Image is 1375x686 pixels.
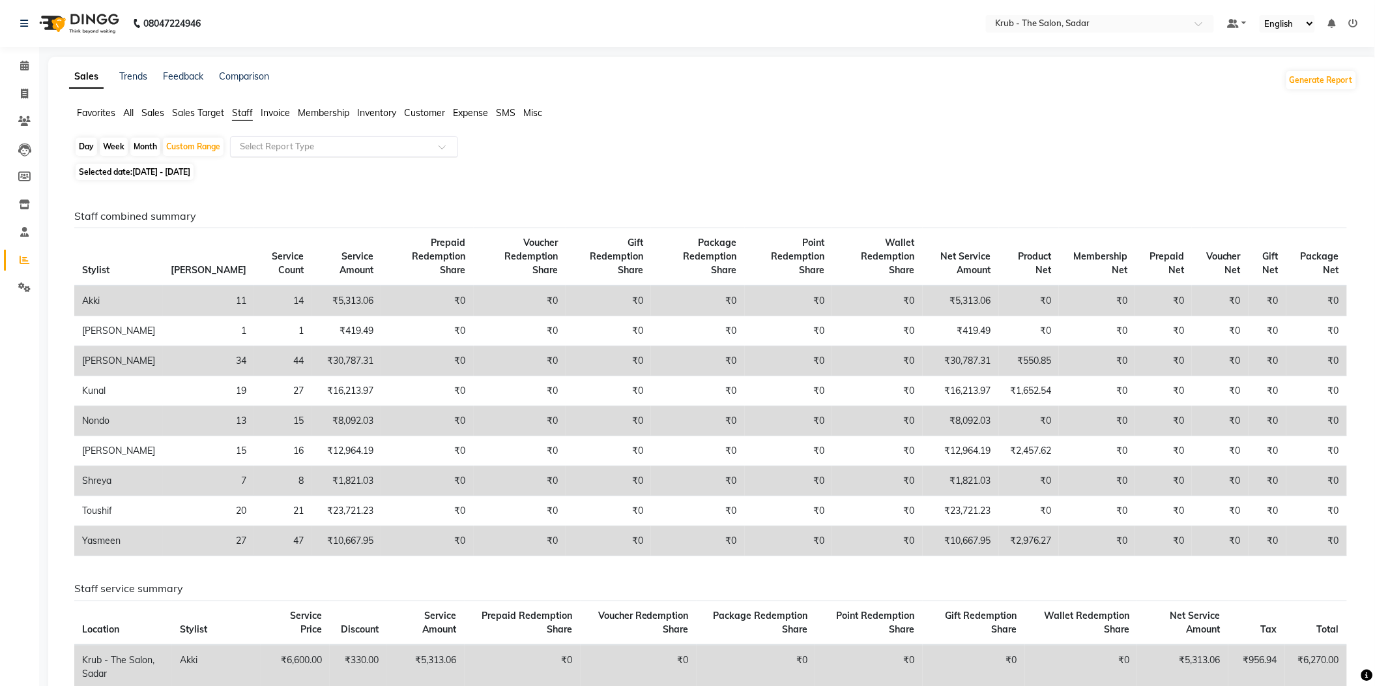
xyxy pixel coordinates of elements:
td: ₹0 [381,436,473,466]
td: ₹0 [651,496,745,526]
td: 27 [163,526,254,556]
td: ₹0 [1286,316,1347,346]
td: ₹0 [474,526,566,556]
span: Invoice [261,107,290,119]
td: 15 [163,436,254,466]
td: ₹0 [999,406,1060,436]
td: ₹0 [1059,316,1135,346]
td: ₹0 [1135,376,1192,406]
a: Feedback [163,70,203,82]
td: 34 [163,346,254,376]
span: Gift Redemption Share [590,237,643,276]
td: ₹419.49 [923,316,999,346]
td: ₹0 [832,526,923,556]
td: ₹0 [381,316,473,346]
td: ₹16,213.97 [311,376,381,406]
td: ₹419.49 [311,316,381,346]
span: Service Amount [340,250,373,276]
td: 21 [254,496,311,526]
td: ₹0 [999,316,1060,346]
td: 16 [254,436,311,466]
span: Prepaid Redemption Share [482,610,573,635]
td: 27 [254,376,311,406]
td: 13 [163,406,254,436]
td: ₹0 [651,376,745,406]
a: Trends [119,70,147,82]
span: Customer [404,107,445,119]
td: ₹0 [381,496,473,526]
td: ₹0 [832,346,923,376]
td: ₹0 [566,346,651,376]
td: ₹0 [474,436,566,466]
b: 08047224946 [143,5,201,42]
td: ₹0 [381,286,473,316]
td: 15 [254,406,311,436]
td: 20 [163,496,254,526]
td: 14 [254,286,311,316]
span: Expense [453,107,488,119]
span: SMS [496,107,515,119]
td: ₹0 [381,376,473,406]
td: ₹0 [566,286,651,316]
td: ₹0 [1286,406,1347,436]
td: ₹0 [1135,436,1192,466]
span: Sales [141,107,164,119]
span: Sales Target [172,107,224,119]
td: ₹0 [832,436,923,466]
td: ₹0 [1059,286,1135,316]
td: 11 [163,286,254,316]
button: Generate Report [1286,71,1356,89]
td: ₹0 [1059,496,1135,526]
td: ₹5,313.06 [923,286,999,316]
span: Wallet Redemption Share [1044,610,1129,635]
td: ₹0 [1249,436,1286,466]
td: ₹0 [745,496,833,526]
span: Discount [341,623,379,635]
span: [PERSON_NAME] [171,264,246,276]
td: ₹0 [1286,286,1347,316]
td: 7 [163,466,254,496]
td: ₹0 [566,526,651,556]
td: ₹0 [474,346,566,376]
span: Gift Net [1263,250,1279,276]
span: Membership Net [1073,250,1127,276]
td: ₹0 [1249,406,1286,436]
span: All [123,107,134,119]
div: Month [130,138,160,156]
td: 1 [163,316,254,346]
td: ₹0 [651,436,745,466]
td: ₹0 [1135,346,1192,376]
a: Comparison [219,70,269,82]
span: Net Service Amount [1170,610,1221,635]
span: Voucher Redemption Share [598,610,689,635]
td: ₹8,092.03 [923,406,999,436]
td: Toushif [74,496,163,526]
td: ₹0 [832,376,923,406]
div: Custom Range [163,138,224,156]
span: Prepaid Redemption Share [412,237,466,276]
span: Voucher Net [1206,250,1241,276]
td: ₹0 [832,466,923,496]
td: ₹12,964.19 [311,436,381,466]
td: [PERSON_NAME] [74,436,163,466]
td: ₹5,313.06 [311,286,381,316]
td: ₹16,213.97 [923,376,999,406]
td: ₹0 [1249,466,1286,496]
td: ₹0 [1135,496,1192,526]
td: ₹0 [1286,466,1347,496]
span: Misc [523,107,542,119]
td: ₹0 [566,496,651,526]
td: ₹0 [651,286,745,316]
td: ₹0 [1286,526,1347,556]
td: ₹0 [745,436,833,466]
td: ₹0 [1249,526,1286,556]
td: ₹10,667.95 [923,526,999,556]
td: ₹0 [1249,316,1286,346]
td: 47 [254,526,311,556]
td: ₹0 [1192,496,1249,526]
td: Kunal [74,376,163,406]
td: ₹0 [1192,406,1249,436]
td: ₹0 [1059,346,1135,376]
span: Service Price [290,610,322,635]
td: ₹8,092.03 [311,406,381,436]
